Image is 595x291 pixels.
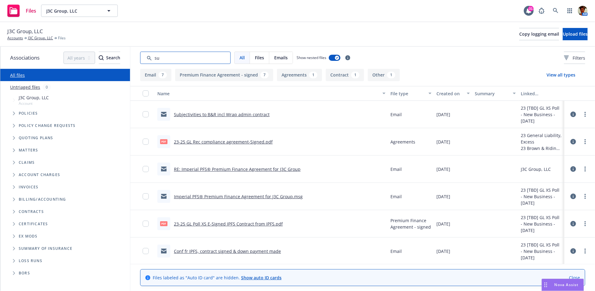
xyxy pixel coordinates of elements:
[19,136,53,140] span: Quoting plans
[521,105,562,124] div: 23 [TBD] GL XS Poll - New Business - [DATE]
[521,214,562,234] div: 23 [TBD] GL XS Poll - New Business - [DATE]
[582,247,589,255] a: more
[475,90,509,97] div: Summary
[143,221,149,227] input: Toggle Row Selected
[174,194,303,199] a: Imperial PFS® Premium Finance Agreement for J3C Group.msg
[518,86,564,101] button: Linked associations
[564,52,585,64] button: Filters
[521,166,551,172] div: J3C Group, LLC
[143,166,149,172] input: Toggle Row Selected
[140,52,231,64] input: Search by keyword...
[563,28,588,40] button: Upload files
[19,198,66,201] span: Billing/Accounting
[140,69,171,81] button: Email
[436,111,450,118] span: [DATE]
[368,69,400,81] button: Other
[43,84,51,91] div: 0
[436,90,463,97] div: Created on
[160,139,167,144] span: pdf
[260,72,269,78] div: 7
[10,84,40,90] a: Untriaged files
[550,5,562,17] a: Search
[542,279,584,291] button: Nova Assist
[153,274,282,281] span: Files labeled as "Auto ID card" are hidden.
[521,242,562,261] div: 23 [TBD] GL XS Poll - New Business - [DATE]
[19,271,30,275] span: BORs
[297,55,326,60] span: Show nested files
[390,111,402,118] span: Email
[19,161,35,164] span: Claims
[28,35,53,41] a: J3C Group, LLC
[436,166,450,172] span: [DATE]
[174,248,281,254] a: Conf fr IPFS, contract signed & down payment made
[143,90,149,96] input: Select all
[143,193,149,199] input: Toggle Row Selected
[143,248,149,254] input: Toggle Row Selected
[19,259,42,263] span: Loss Runs
[7,27,43,35] span: J3C Group, LLC
[277,69,322,81] button: Agreements
[436,139,450,145] span: [DATE]
[240,54,245,61] span: All
[58,35,66,41] span: Files
[582,193,589,200] a: more
[434,86,472,101] button: Created on
[390,166,402,172] span: Email
[528,6,534,11] div: 31
[19,148,38,152] span: Matters
[388,86,434,101] button: File type
[19,101,49,106] span: Account
[582,138,589,145] a: more
[390,193,402,200] span: Email
[472,86,518,101] button: Summary
[19,185,39,189] span: Invoices
[564,55,585,61] span: Filters
[159,72,167,78] div: 7
[326,69,364,81] button: Contract
[46,8,99,14] span: J3C Group, LLC
[155,86,388,101] button: Name
[582,165,589,173] a: more
[19,210,44,214] span: Contracts
[26,8,36,13] span: Files
[351,72,359,78] div: 1
[19,112,38,115] span: Policies
[0,93,130,193] div: Tree Example
[19,124,75,128] span: Policy change requests
[573,55,585,61] span: Filters
[41,5,118,17] button: J3C Group, LLC
[390,90,425,97] div: File type
[521,90,562,97] div: Linked associations
[19,222,48,226] span: Certificates
[7,35,23,41] a: Accounts
[436,193,450,200] span: [DATE]
[555,282,579,287] span: Nova Assist
[241,275,282,281] a: Show auto ID cards
[390,217,432,230] span: Premium Finance Agreement - signed
[274,54,288,61] span: Emails
[582,220,589,227] a: more
[19,94,49,101] span: J3C Group, LLC
[390,139,415,145] span: Agreements
[5,2,39,19] a: Files
[174,112,270,117] a: Subjectivities to B&R incl Wrap admin contract
[390,248,402,254] span: Email
[255,54,264,61] span: Files
[19,173,60,177] span: Account charges
[436,221,450,227] span: [DATE]
[537,69,585,81] button: View all types
[143,139,149,145] input: Toggle Row Selected
[582,111,589,118] a: more
[569,274,580,281] a: Close
[542,279,550,291] div: Drag to move
[175,69,273,81] button: Premium Finance Agreement - signed
[519,28,559,40] button: Copy logging email
[10,54,40,62] span: Associations
[99,52,120,64] div: Search
[436,248,450,254] span: [DATE]
[174,221,283,227] a: 23-25 GL Poll XS E-Signed IPFS Contract from IPFS.pdf
[521,145,562,151] div: 23 Brown & Riding Insurance Services, Inc.
[578,6,588,16] img: photo
[519,31,559,37] span: Copy logging email
[564,5,576,17] a: Switch app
